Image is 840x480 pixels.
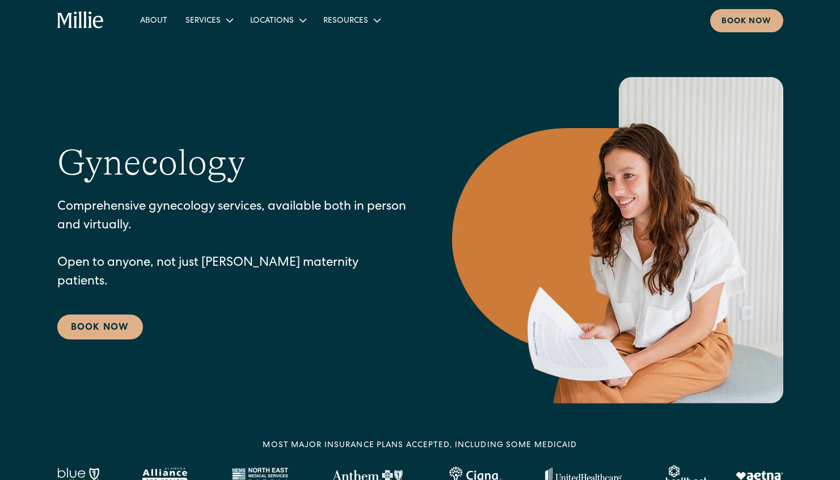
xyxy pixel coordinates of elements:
[57,315,143,339] a: Book Now
[710,9,783,32] a: Book now
[452,77,783,403] img: Smiling woman holding documents during a consultation, reflecting supportive guidance in maternit...
[57,141,246,185] h1: Gynecology
[131,11,176,29] a: About
[263,440,577,452] div: MOST MAJOR INSURANCE PLANS ACCEPTED, INCLUDING some MEDICAID
[314,11,389,29] div: Resources
[241,11,314,29] div: Locations
[57,198,407,292] p: Comprehensive gynecology services, available both in person and virtually. Open to anyone, not ju...
[323,15,368,27] div: Resources
[176,11,241,29] div: Services
[736,471,783,480] img: Aetna logo
[57,11,104,29] a: home
[185,15,221,27] div: Services
[721,16,772,28] div: Book now
[250,15,294,27] div: Locations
